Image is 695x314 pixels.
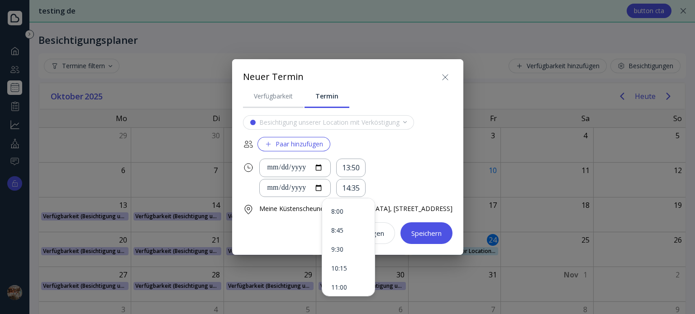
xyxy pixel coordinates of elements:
[259,204,452,213] div: Meine Küstenscheune [GEOGRAPHIC_DATA], [STREET_ADDRESS]
[259,119,400,126] div: Besichtigung unserer Location mit Verköstigung
[331,207,366,216] div: 8:00
[243,70,304,84] div: Neuer Termin
[254,92,293,101] div: Verfügbarkeit
[305,84,349,108] a: Termin
[411,230,442,237] div: Speichern
[331,283,366,291] div: 11:00
[342,183,360,193] div: 14:35
[315,92,338,101] div: Termin
[331,226,366,234] div: 8:45
[331,264,366,272] div: 10:15
[342,163,360,173] div: 13:50
[400,222,452,244] button: Speichern
[243,115,414,130] button: Besichtigung unserer Location mit Verköstigung
[243,84,304,108] a: Verfügbarkeit
[265,141,323,148] div: Paar hinzufügen
[331,245,366,253] div: 9:30
[257,137,330,151] button: Paar hinzufügen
